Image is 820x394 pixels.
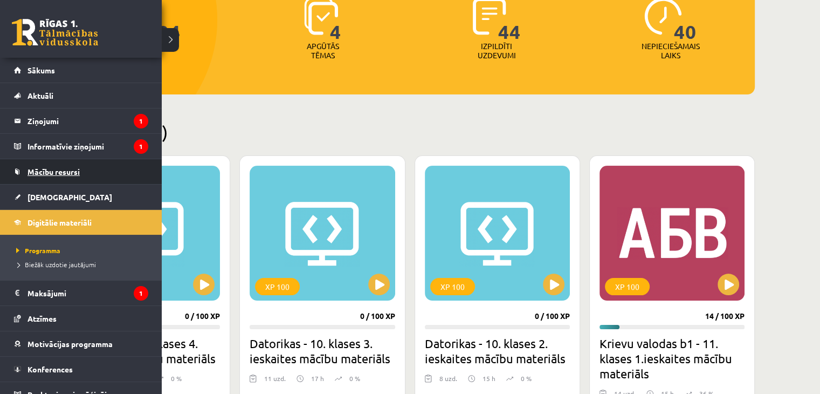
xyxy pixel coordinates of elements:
[255,278,300,295] div: XP 100
[14,134,148,159] a: Informatīvie ziņojumi1
[425,336,570,366] h2: Datorikas - 10. klases 2. ieskaites mācību materiāls
[27,108,148,133] legend: Ziņojumi
[171,373,182,383] p: 0 %
[27,134,148,159] legend: Informatīvie ziņojumi
[27,314,57,323] span: Atzīmes
[14,210,148,235] a: Digitālie materiāli
[27,281,148,305] legend: Maksājumi
[302,42,344,60] p: Apgūtās tēmas
[605,278,650,295] div: XP 100
[65,121,755,142] h2: Pieejamie (6)
[13,260,151,269] a: Biežāk uzdotie jautājumi
[134,286,148,301] i: 1
[12,19,98,46] a: Rīgas 1. Tālmācības vidusskola
[14,159,148,184] a: Mācību resursi
[134,114,148,128] i: 1
[14,331,148,356] a: Motivācijas programma
[311,373,324,383] p: 17 h
[14,108,148,133] a: Ziņojumi1
[14,281,148,305] a: Maksājumi1
[27,167,80,176] span: Mācību resursi
[14,357,148,382] a: Konferences
[14,83,148,108] a: Aktuāli
[430,278,475,295] div: XP 100
[250,336,395,366] h2: Datorikas - 10. klases 3. ieskaites mācību materiāls
[13,246,151,255] a: Programma
[27,65,55,75] span: Sākums
[264,373,286,390] div: 11 uzd.
[521,373,532,383] p: 0 %
[27,91,53,100] span: Aktuāli
[13,246,60,255] span: Programma
[476,42,518,60] p: Izpildīti uzdevumi
[27,218,92,227] span: Digitālie materiāli
[27,192,112,202] span: [DEMOGRAPHIC_DATA]
[642,42,700,60] p: Nepieciešamais laiks
[14,306,148,331] a: Atzīmes
[27,339,113,349] span: Motivācijas programma
[27,364,73,374] span: Konferences
[14,185,148,209] a: [DEMOGRAPHIC_DATA]
[13,260,96,269] span: Biežāk uzdotie jautājumi
[349,373,360,383] p: 0 %
[14,58,148,83] a: Sākums
[134,139,148,154] i: 1
[483,373,495,383] p: 15 h
[439,373,457,390] div: 8 uzd.
[600,336,745,381] h2: Krievu valodas b1 - 11. klases 1.ieskaites mācību materiāls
